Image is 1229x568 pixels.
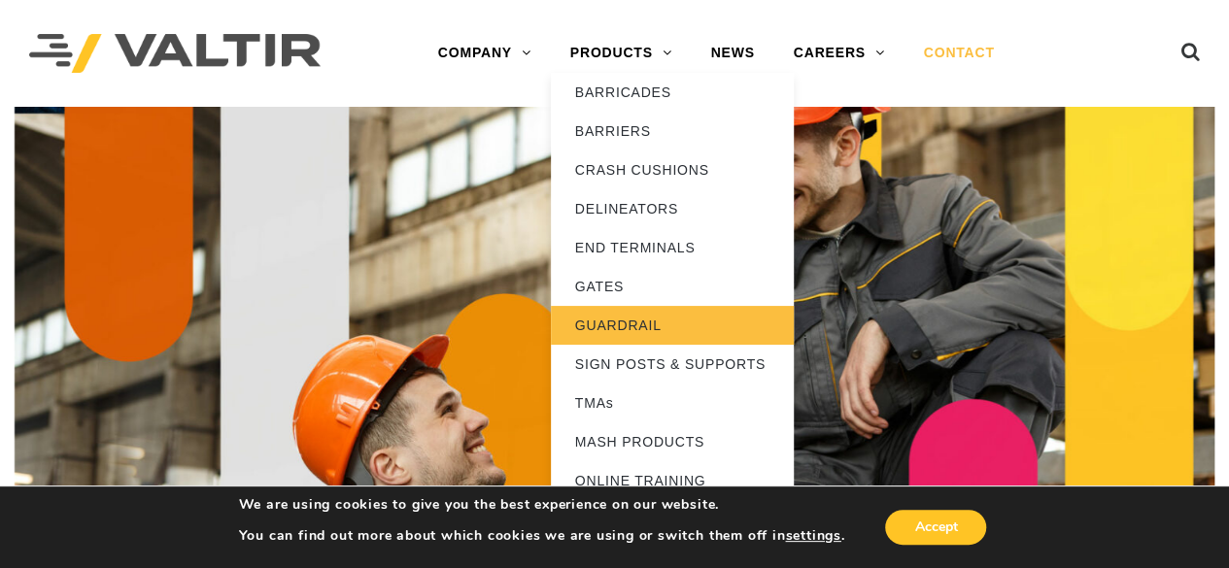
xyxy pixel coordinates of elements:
a: ONLINE TRAINING [551,461,794,500]
img: Valtir [29,34,321,74]
a: GUARDRAIL [551,306,794,345]
a: GATES [551,267,794,306]
a: CAREERS [774,34,905,73]
a: BARRIERS [551,112,794,150]
a: SIGN POSTS & SUPPORTS [551,345,794,384]
a: NEWS [691,34,773,73]
button: settings [785,527,840,545]
a: DELINEATORS [551,189,794,228]
p: You can find out more about which cookies we are using or switch them off in . [239,527,845,545]
a: TMAs [551,384,794,422]
a: CONTACT [905,34,1014,73]
a: BARRICADES [551,73,794,112]
a: COMPANY [419,34,551,73]
a: END TERMINALS [551,228,794,267]
p: We are using cookies to give you the best experience on our website. [239,496,845,514]
a: PRODUCTS [551,34,692,73]
a: MASH PRODUCTS [551,422,794,461]
button: Accept [885,510,986,545]
a: CRASH CUSHIONS [551,150,794,189]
